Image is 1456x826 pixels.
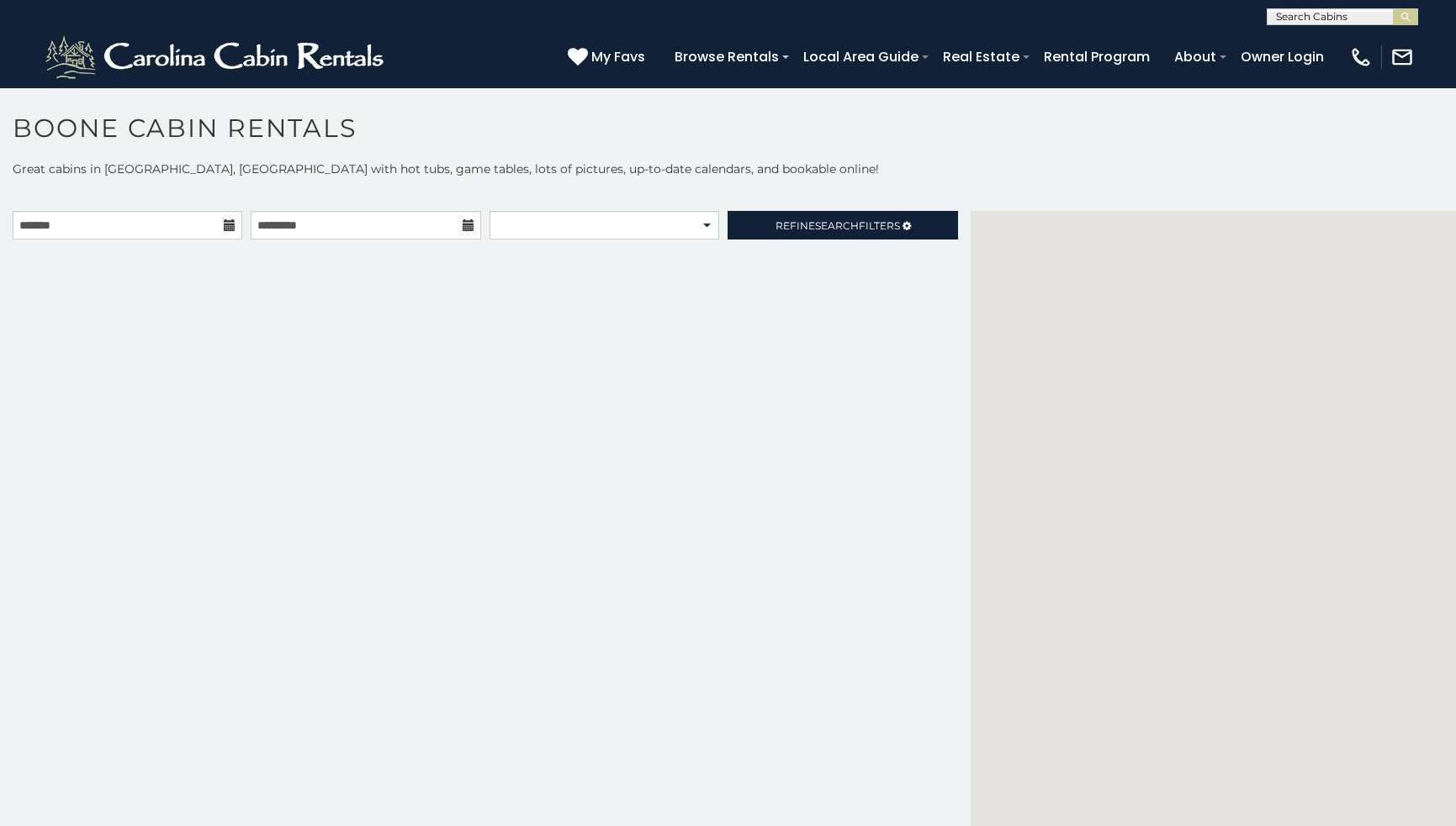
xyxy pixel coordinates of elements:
a: My Favs [568,46,649,68]
span: My Favs [591,46,645,67]
span: Refine Filters [776,219,900,232]
a: Rental Program [1035,42,1158,71]
a: Local Area Guide [795,42,927,71]
a: Owner Login [1232,42,1332,71]
span: Search [815,219,859,232]
a: About [1166,42,1225,71]
img: mail-regular-white.png [1390,45,1414,69]
a: Browse Rentals [666,42,787,71]
a: RefineSearchFilters [728,211,957,239]
a: Real Estate [934,42,1028,71]
img: phone-regular-white.png [1349,45,1373,69]
img: White-1-2.png [42,32,391,82]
